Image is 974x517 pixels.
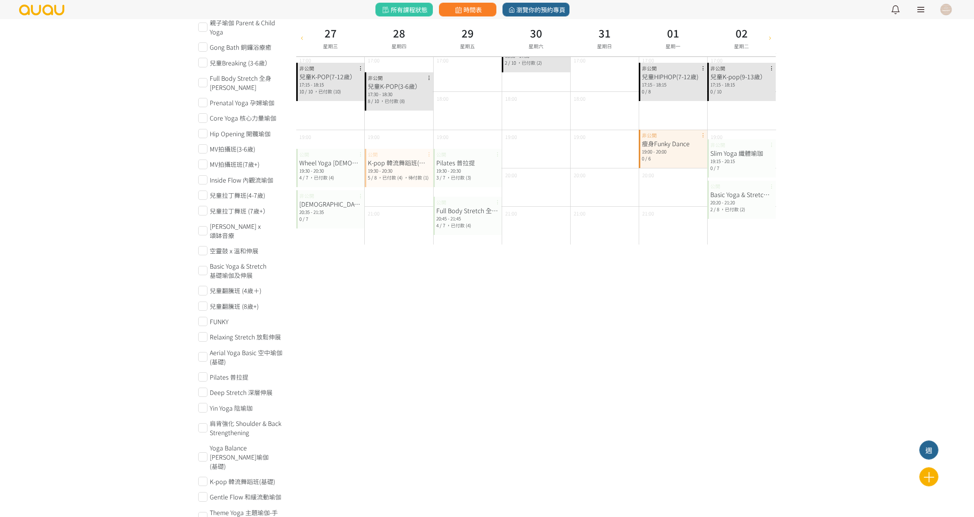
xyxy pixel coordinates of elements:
div: Pilates 普拉提 [436,158,499,167]
span: 兒童拉丁舞班(4-7歲) [210,191,265,200]
span: / 10 [508,59,516,66]
span: 兒童拉丁舞班 (7歲+） [210,206,269,215]
span: 0 [710,165,713,171]
div: 20:35 - 21:35 [299,209,362,215]
span: 20:00 [505,171,517,179]
span: 17:00 [574,57,586,64]
div: 17:15 - 18:15 [642,81,704,88]
span: 10 [299,88,304,95]
span: 3 [436,174,439,181]
span: 星期日 [597,42,612,50]
span: 17:00 [299,57,311,64]
span: 所有課程狀態 [381,5,427,14]
span: Inside Flow 內觀流瑜伽 [210,175,273,184]
a: 瀏覽你的預約專頁 [502,3,569,16]
span: FUNKY [210,317,228,326]
span: 親子瑜伽 Parent & Child Yoga [210,18,285,36]
img: logo.svg [18,5,65,15]
span: 時間表 [454,5,481,14]
span: 17:00 [711,57,723,64]
div: 17:30 - 18:30 [368,91,430,98]
span: 18:00 [574,95,586,102]
span: / 8 [371,174,377,181]
span: 18:00 [437,95,449,102]
span: 兒童Breaking (3-6歲） [210,58,271,67]
h3: 29 [460,25,475,41]
span: 瀏覽你的預約專頁 [507,5,565,14]
div: 兒童K-POP(3-6歲） [368,82,430,91]
span: 20:00 [642,171,654,179]
div: 19:15 - 20:15 [710,158,773,165]
span: / 10 [714,88,721,95]
span: 0 [299,215,302,222]
span: Yoga Balance [PERSON_NAME]瑜伽(基礎) [210,443,285,471]
span: Relaxing Stretch 放鬆伸展 [210,332,281,341]
h3: 01 [666,25,680,41]
span: 星期三 [323,42,338,50]
span: / 8 [714,206,719,212]
span: Hip Opening 開髖瑜伽 [210,129,271,138]
h3: 27 [323,25,338,41]
div: 19:30 - 20:30 [299,167,362,174]
span: 21:00 [368,210,380,217]
span: 4 [436,222,439,228]
div: 19:30 - 20:30 [436,167,499,174]
span: 星期四 [392,42,406,50]
span: 19:00 [299,133,311,140]
span: 5 [368,174,370,181]
span: 兒童翻騰班 (4歲＋) [210,286,261,295]
span: 19:00 [711,133,723,140]
span: 21:00 [574,210,586,217]
span: / 7 [440,174,445,181]
span: 星期六 [529,42,543,50]
span: ，已付款 (10) [314,88,341,95]
span: 星期一 [666,42,680,50]
span: / 7 [303,215,308,222]
span: Yin Yoga 陰瑜珈 [210,403,253,413]
span: 0 [710,88,713,95]
span: 19:00 [368,133,380,140]
span: / 6 [645,155,651,161]
span: ，已付款 (3) [446,174,471,181]
a: 時間表 [439,3,496,16]
span: 21:00 [642,210,654,217]
span: 空靈鼓 x 溫和伸展 [210,246,258,255]
div: 19:30 - 20:30 [368,167,430,174]
div: [DEMOGRAPHIC_DATA] [299,199,362,209]
span: ，已付款 (2) [720,206,745,212]
div: 瘦身Funky Dance [642,139,704,148]
a: 所有課程狀態 [375,3,433,16]
div: Full Body Stretch 全身[PERSON_NAME] [436,206,499,215]
span: Pilates 普拉提 [210,372,248,382]
span: 19:00 [505,133,517,140]
div: 20:20 - 21:20 [710,199,773,206]
div: 週 [920,445,938,455]
span: / 10 [305,88,313,95]
span: 19:00 [574,133,586,140]
span: Core Yoga 核心力量瑜伽 [210,113,276,122]
span: Full Body Stretch 全身[PERSON_NAME] [210,73,285,92]
span: ，已付款 (8) [380,98,405,104]
div: 19:00 - 20:00 [642,148,704,155]
span: 0 [642,155,644,161]
div: 兒童K-pop(9-13歲） [710,72,773,81]
h3: 30 [529,25,543,41]
div: 兒童K-POP(7-12歲） [299,72,362,81]
span: ，已付款 (2) [517,59,542,66]
span: 20:00 [574,171,586,179]
span: ，待付款 (1) [404,174,429,181]
h3: 02 [734,25,749,41]
span: 0 [642,88,644,95]
span: MV拍攝班班(7歲+) [210,160,259,169]
span: ，已付款 (4) [378,174,403,181]
span: 21:00 [505,210,517,217]
div: Wheel Yoga [DEMOGRAPHIC_DATA] [299,158,362,167]
span: Gong Bath 銅鑼浴療癒 [210,42,271,52]
span: / 10 [371,98,379,104]
div: 兒童HIPHOP(7-12歲) [642,72,704,81]
span: 19:00 [437,133,449,140]
h3: 31 [597,25,612,41]
span: / 8 [645,88,651,95]
div: 17:15 - 18:15 [710,81,773,88]
span: Deep Stretch 深層伸展 [210,388,272,397]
